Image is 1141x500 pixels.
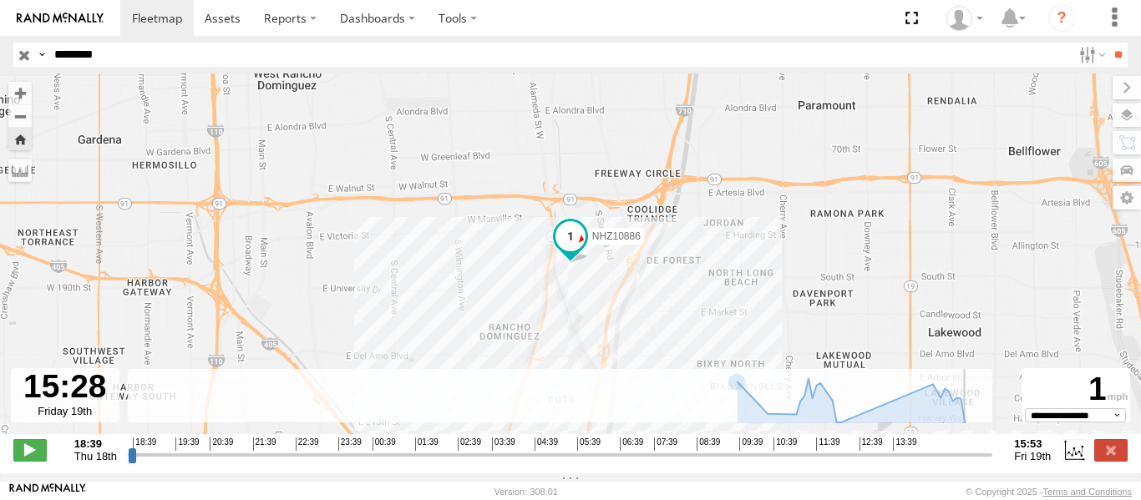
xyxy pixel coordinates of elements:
[13,439,47,461] label: Play/Stop
[1043,487,1132,497] a: Terms and Conditions
[8,82,32,104] button: Zoom in
[492,437,515,451] span: 03:39
[17,13,104,24] img: rand-logo.svg
[1094,439,1128,461] label: Close
[8,159,32,182] label: Measure
[1048,5,1075,32] i: ?
[253,437,276,451] span: 21:39
[1014,450,1051,462] span: Fri 19th Sep 2025
[577,437,601,451] span: 05:39
[535,437,558,451] span: 04:39
[8,128,32,150] button: Zoom Home
[74,450,117,462] span: Thu 18th Sep 2025
[697,437,720,451] span: 08:39
[966,487,1132,497] div: © Copyright 2025 -
[1073,43,1108,67] label: Search Filter Options
[816,437,839,451] span: 11:39
[210,437,233,451] span: 20:39
[9,483,86,500] a: Visit our Website
[494,487,558,497] div: Version: 308.01
[893,437,916,451] span: 13:39
[620,437,643,451] span: 06:39
[8,104,32,128] button: Zoom out
[175,437,199,451] span: 19:39
[373,437,396,451] span: 00:39
[773,437,797,451] span: 10:39
[133,437,156,451] span: 18:39
[1014,437,1051,450] strong: 15:53
[74,437,117,450] strong: 18:39
[415,437,439,451] span: 01:39
[860,437,883,451] span: 12:39
[1024,371,1128,408] div: 1
[1113,186,1141,210] label: Map Settings
[458,437,481,451] span: 02:39
[296,437,319,451] span: 22:39
[654,437,677,451] span: 07:39
[941,6,989,31] div: Zulema McIntosch
[338,437,362,451] span: 23:39
[739,437,763,451] span: 09:39
[592,230,641,241] span: NHZ10886
[35,43,48,67] label: Search Query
